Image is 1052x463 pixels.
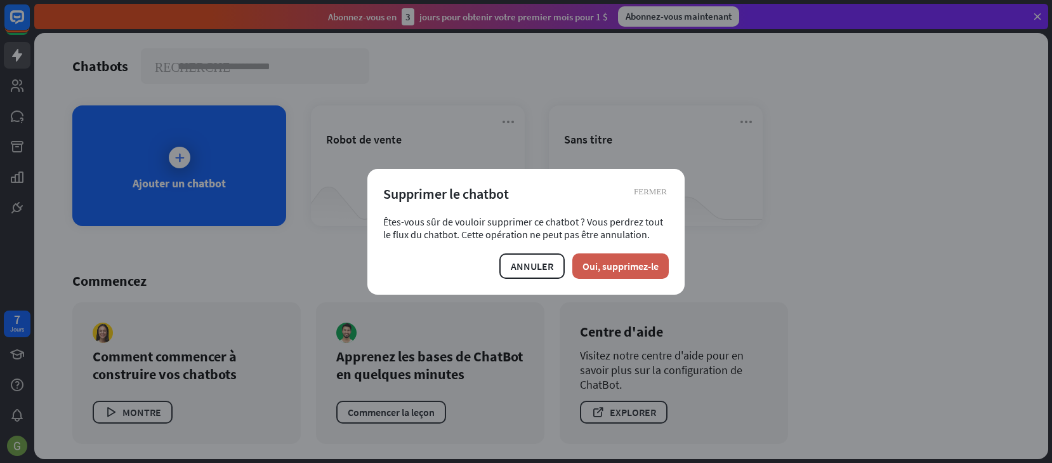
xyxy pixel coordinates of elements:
button: ANNULER [499,253,565,279]
div: Êtes-vous sûr de vouloir supprimer ce chatbot ? Vous perdrez tout le flux du chatbot. Cette opéra... [383,215,669,241]
button: Oui, supprimez-le [572,253,669,279]
button: Ouvrir le widget de chat LiveChat [10,5,48,43]
div: Supprimer le chatbot [383,185,669,203]
i: FERMER [634,187,667,195]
